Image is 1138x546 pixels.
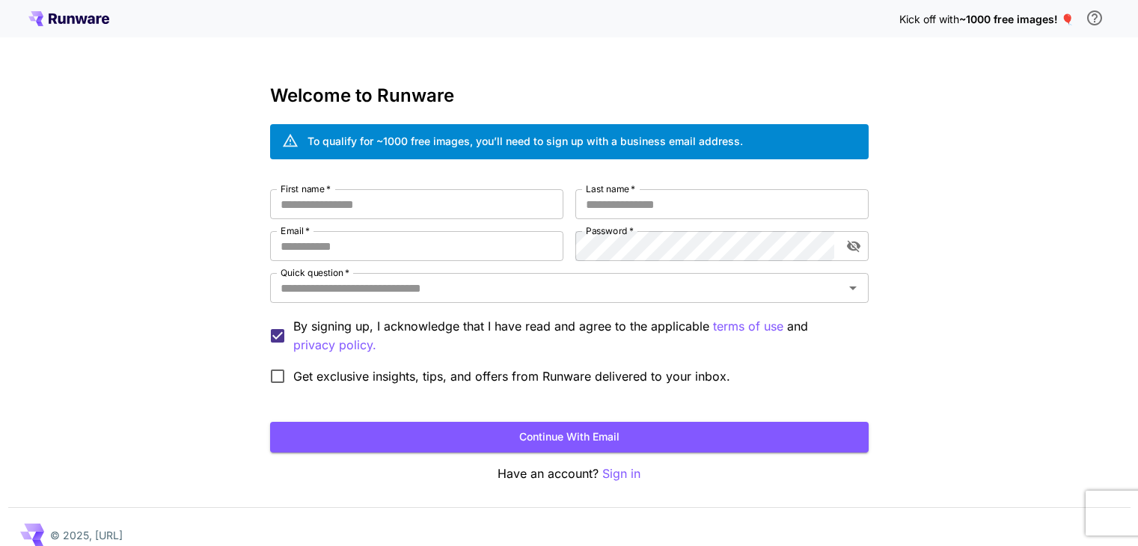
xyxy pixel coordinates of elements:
[293,367,730,385] span: Get exclusive insights, tips, and offers from Runware delivered to your inbox.
[270,422,869,453] button: Continue with email
[308,133,743,149] div: To qualify for ~1000 free images, you’ll need to sign up with a business email address.
[50,527,123,543] p: © 2025, [URL]
[842,277,863,298] button: Open
[293,336,376,355] p: privacy policy.
[586,224,634,237] label: Password
[270,464,869,483] p: Have an account?
[293,336,376,355] button: By signing up, I acknowledge that I have read and agree to the applicable terms of use and
[1080,3,1110,33] button: In order to qualify for free credit, you need to sign up with a business email address and click ...
[959,13,1074,25] span: ~1000 free images! 🎈
[713,317,783,336] button: By signing up, I acknowledge that I have read and agree to the applicable and privacy policy.
[713,317,783,336] p: terms of use
[281,224,310,237] label: Email
[270,85,869,106] h3: Welcome to Runware
[281,182,331,195] label: First name
[602,464,640,483] button: Sign in
[281,266,349,279] label: Quick question
[293,317,857,355] p: By signing up, I acknowledge that I have read and agree to the applicable and
[899,13,959,25] span: Kick off with
[840,233,867,260] button: toggle password visibility
[586,182,635,195] label: Last name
